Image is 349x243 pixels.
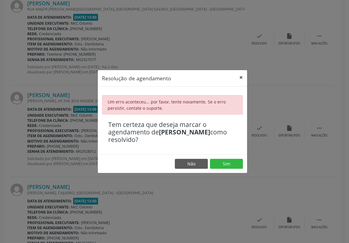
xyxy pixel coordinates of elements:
[235,70,247,85] button: Close
[159,128,210,136] b: [PERSON_NAME]
[102,95,243,115] div: Um erro aconteceu... por favor, tente novamente. Se o erro persistir, contate o suporte.
[175,159,208,169] button: Não
[102,74,171,82] h5: Resolução de agendamento
[210,159,243,169] button: Sim
[108,121,237,144] h4: Tem certeza que deseja marcar o agendamento de como resolvido?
